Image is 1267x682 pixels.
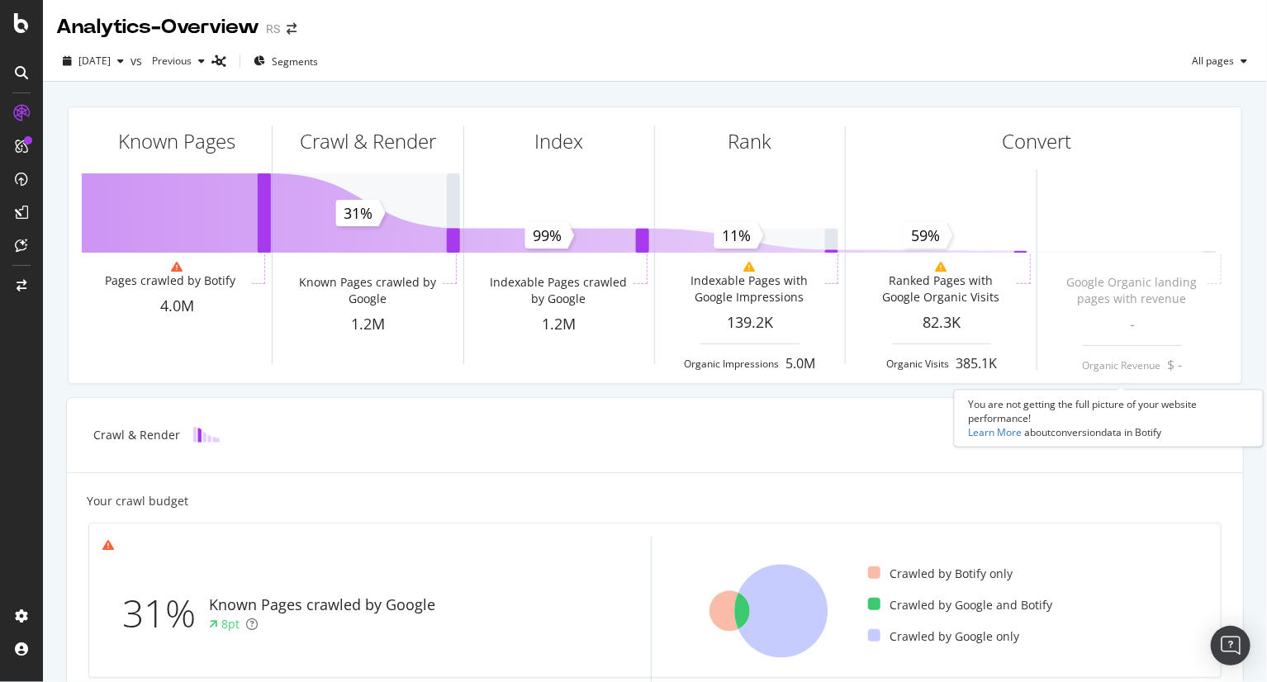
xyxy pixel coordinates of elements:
[296,274,439,307] div: Known Pages crawled by Google
[868,566,1013,582] div: Crawled by Botify only
[534,127,583,155] div: Index
[1211,626,1250,665] div: Open Intercom Messenger
[145,54,192,68] span: Previous
[266,21,280,37] div: RS
[1024,425,1161,439] span: about conversion data in Botify
[486,274,630,307] div: Indexable Pages crawled by Google
[221,616,240,632] div: 8pt
[287,23,297,35] div: arrow-right-arrow-left
[273,314,463,335] div: 1.2M
[56,13,259,41] div: Analytics - Overview
[78,54,111,68] span: 2025 Sep. 6th
[130,53,145,69] span: vs
[118,127,235,155] div: Known Pages
[82,296,272,317] div: 4.0M
[685,357,780,371] div: Organic Impressions
[464,314,654,335] div: 1.2M
[300,127,436,155] div: Crawl & Render
[272,54,318,69] span: Segments
[678,272,822,305] div: Indexable Pages with Google Impressions
[968,397,1249,425] div: You are not getting the full picture of your website performance!
[1185,48,1254,74] button: All pages
[728,127,772,155] div: Rank
[209,594,435,616] div: Known Pages crawled by Google
[247,48,325,74] button: Segments
[56,48,130,74] button: [DATE]
[786,354,816,373] div: 5.0M
[968,425,1022,439] a: Learn More
[145,48,211,74] button: Previous
[868,628,1020,645] div: Crawled by Google only
[193,427,220,443] img: block-icon
[868,597,1053,613] div: Crawled by Google and Botify
[122,586,209,641] div: 31%
[93,427,180,443] div: Crawl & Render
[1185,54,1234,68] span: All pages
[105,272,235,289] div: Pages crawled by Botify
[655,312,845,334] div: 139.2K
[87,493,188,509] div: Your crawl budget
